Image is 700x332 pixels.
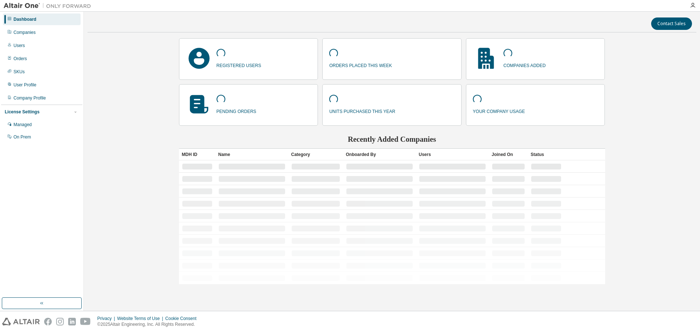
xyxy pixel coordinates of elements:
[13,16,36,22] div: Dashboard
[56,318,64,325] img: instagram.svg
[217,60,261,69] p: registered users
[531,149,561,160] div: Status
[97,321,201,328] p: © 2025 Altair Engineering, Inc. All Rights Reserved.
[346,149,413,160] div: Onboarded By
[13,30,36,35] div: Companies
[4,2,95,9] img: Altair One
[97,316,117,321] div: Privacy
[13,69,25,75] div: SKUs
[503,60,546,69] p: companies added
[44,318,52,325] img: facebook.svg
[291,149,340,160] div: Category
[419,149,486,160] div: Users
[179,134,605,144] h2: Recently Added Companies
[473,106,525,115] p: your company usage
[13,95,46,101] div: Company Profile
[5,109,39,115] div: License Settings
[217,106,256,115] p: pending orders
[13,134,31,140] div: On Prem
[13,43,25,48] div: Users
[218,149,285,160] div: Name
[165,316,201,321] div: Cookie Consent
[13,82,36,88] div: User Profile
[651,17,692,30] button: Contact Sales
[182,149,213,160] div: MDH ID
[492,149,525,160] div: Joined On
[117,316,165,321] div: Website Terms of Use
[329,106,395,115] p: units purchased this year
[2,318,40,325] img: altair_logo.svg
[13,122,32,128] div: Managed
[68,318,76,325] img: linkedin.svg
[80,318,91,325] img: youtube.svg
[13,56,27,62] div: Orders
[329,60,392,69] p: orders placed this week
